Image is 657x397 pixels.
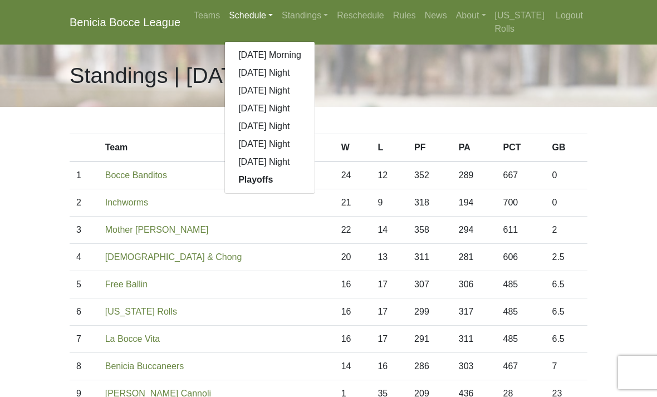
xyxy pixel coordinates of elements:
[70,271,99,298] td: 5
[225,100,315,117] a: [DATE] Night
[452,4,491,27] a: About
[546,353,587,380] td: 7
[371,134,408,162] th: L
[70,11,180,33] a: Benicia Bocce League
[105,198,148,207] a: Inchworms
[70,244,99,271] td: 4
[420,4,452,27] a: News
[225,171,315,189] a: Playoffs
[335,326,371,353] td: 16
[452,161,497,189] td: 289
[105,307,177,316] a: [US_STATE] Rolls
[225,135,315,153] a: [DATE] Night
[371,217,408,244] td: 14
[546,134,587,162] th: GB
[99,134,335,162] th: Team
[105,361,184,371] a: Benicia Buccaneers
[371,189,408,217] td: 9
[70,217,99,244] td: 3
[546,271,587,298] td: 6.5
[408,326,452,353] td: 291
[225,82,315,100] a: [DATE] Night
[452,244,497,271] td: 281
[497,217,546,244] td: 611
[371,271,408,298] td: 17
[497,134,546,162] th: PCT
[335,244,371,271] td: 20
[497,326,546,353] td: 485
[497,244,546,271] td: 606
[452,353,497,380] td: 303
[225,117,315,135] a: [DATE] Night
[546,244,587,271] td: 2.5
[452,326,497,353] td: 311
[408,189,452,217] td: 318
[105,170,167,180] a: Bocce Banditos
[189,4,224,27] a: Teams
[546,217,587,244] td: 2
[105,334,160,344] a: La Bocce Vita
[70,189,99,217] td: 2
[497,298,546,326] td: 485
[335,161,371,189] td: 24
[491,4,552,40] a: [US_STATE] Rolls
[335,189,371,217] td: 21
[332,4,389,27] a: Reschedule
[70,298,99,326] td: 6
[408,217,452,244] td: 358
[546,326,587,353] td: 6.5
[335,134,371,162] th: W
[238,175,273,184] strong: Playoffs
[225,64,315,82] a: [DATE] Night
[497,161,546,189] td: 667
[551,4,587,27] a: Logout
[70,161,99,189] td: 1
[371,298,408,326] td: 17
[497,353,546,380] td: 467
[452,217,497,244] td: 294
[452,298,497,326] td: 317
[335,217,371,244] td: 22
[224,4,277,27] a: Schedule
[335,353,371,380] td: 14
[452,189,497,217] td: 194
[408,298,452,326] td: 299
[335,298,371,326] td: 16
[452,134,497,162] th: PA
[105,280,148,289] a: Free Ballin
[277,4,332,27] a: Standings
[224,41,315,194] div: Schedule
[225,153,315,171] a: [DATE] Night
[70,326,99,353] td: 7
[408,161,452,189] td: 352
[335,271,371,298] td: 16
[225,46,315,64] a: [DATE] Morning
[70,353,99,380] td: 8
[371,326,408,353] td: 17
[497,271,546,298] td: 485
[371,244,408,271] td: 13
[408,271,452,298] td: 307
[105,225,209,234] a: Mother [PERSON_NAME]
[452,271,497,298] td: 306
[389,4,420,27] a: Rules
[408,134,452,162] th: PF
[408,353,452,380] td: 286
[105,252,242,262] a: [DEMOGRAPHIC_DATA] & Chong
[546,189,587,217] td: 0
[408,244,452,271] td: 311
[546,161,587,189] td: 0
[546,298,587,326] td: 6.5
[371,161,408,189] td: 12
[371,353,408,380] td: 16
[497,189,546,217] td: 700
[70,62,313,89] h1: Standings | [DATE] Night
